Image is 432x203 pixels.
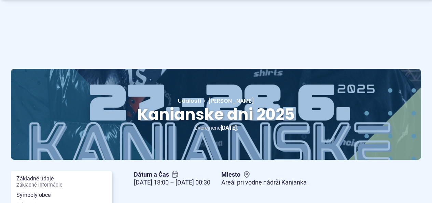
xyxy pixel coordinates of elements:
[221,171,307,179] span: Miesto
[201,97,254,105] a: [PERSON_NAME]
[16,182,107,188] span: Základné informácie
[221,125,237,131] span: [DATE]
[134,179,210,187] figcaption: [DATE] 18:00 – [DATE] 00:30
[16,190,107,200] span: Symboly obce
[11,190,112,200] a: Symboly obce
[11,174,112,190] a: Základné údajeZákladné informácie
[178,97,201,105] a: Udalosti
[16,174,107,190] span: Základné údaje
[33,123,399,132] p: Zverejnené .
[208,97,254,105] span: [PERSON_NAME]
[221,179,307,187] figcaption: Areál pri vodne nádrži Kanianka
[137,103,295,125] span: Kanianske dni 2025
[134,171,210,179] span: Dátum a Čas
